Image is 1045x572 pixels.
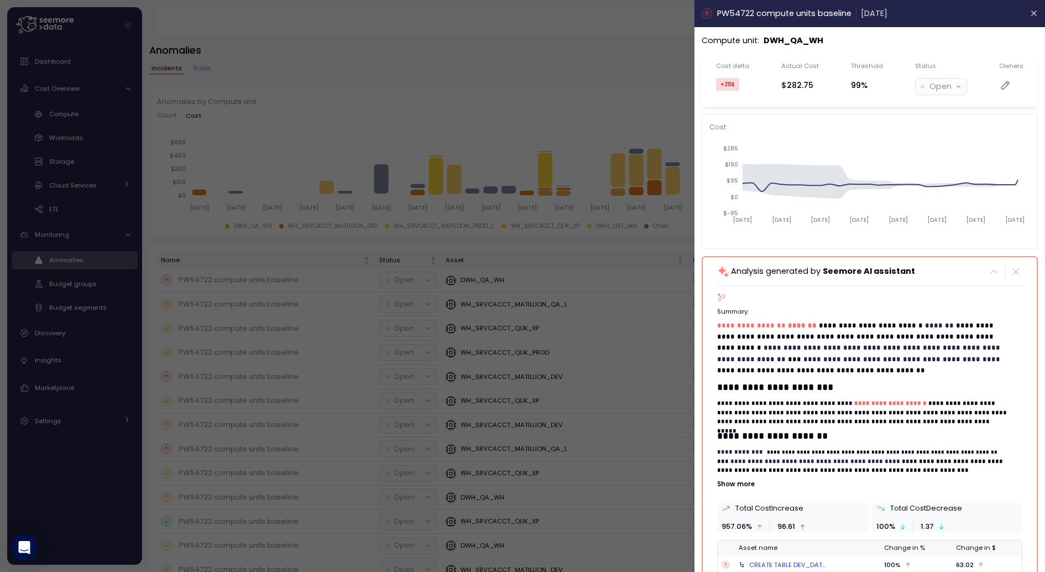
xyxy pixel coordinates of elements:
[722,521,752,532] p: 957.06 %
[956,543,1017,553] div: Change in $
[781,79,819,92] div: $282.75
[916,79,967,95] button: Open
[723,210,738,217] tspan: $-95
[927,216,947,223] tspan: [DATE]
[739,543,875,553] div: Asset name
[999,61,1023,70] div: Owners
[764,34,823,47] p: DWH_QA_WH
[723,145,738,152] tspan: $285
[731,265,915,278] p: Analysis generated by
[11,534,38,561] div: Open Intercom Messenger
[733,216,753,223] tspan: [DATE]
[915,61,936,70] div: Status
[890,503,962,514] p: Total Cost Decrease
[772,216,791,223] tspan: [DATE]
[709,122,1030,133] p: Cost
[781,61,819,70] div: Actual Cost
[956,560,974,569] p: 63.02
[730,194,738,201] tspan: $0
[921,521,934,532] p: 1.37
[929,80,952,93] p: Open
[884,543,947,553] div: Change in %
[811,216,830,223] tspan: [DATE]
[861,7,887,20] p: [DATE]
[851,79,883,92] div: 99%
[717,480,1022,488] button: Show more
[725,162,738,169] tspan: $190
[823,266,915,277] span: Seemore AI assistant
[1005,216,1025,223] tspan: [DATE]
[735,503,803,514] p: Total Cost Increase
[717,7,851,20] p: PW54722 compute units baseline
[777,521,795,532] p: 96.61
[851,61,883,70] div: Threshold
[702,34,759,47] p: Compute unit :
[727,178,738,185] tspan: $95
[716,61,749,70] div: Cost delta
[717,307,1022,316] p: Summary:
[966,216,986,223] tspan: [DATE]
[716,78,739,91] div: +211 $
[876,521,895,532] p: 100 %
[850,216,869,223] tspan: [DATE]
[889,216,908,223] tspan: [DATE]
[749,560,825,569] div: CREATE TABLE DEV_DAT...
[884,560,901,569] p: 100 %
